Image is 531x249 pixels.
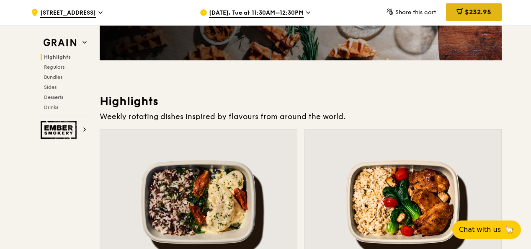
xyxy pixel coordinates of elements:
[44,94,63,100] span: Desserts
[100,94,502,109] h3: Highlights
[459,225,501,235] span: Chat with us
[44,104,58,110] span: Drinks
[465,8,491,16] span: $232.95
[504,225,514,235] span: 🦙
[44,54,71,60] span: Highlights
[41,35,79,50] img: Grain web logo
[40,9,96,18] span: [STREET_ADDRESS]
[209,9,304,18] span: [DATE], Tue at 11:30AM–12:30PM
[395,9,436,16] span: Share this cart
[44,84,57,90] span: Sides
[44,64,64,70] span: Regulars
[100,111,502,122] div: Weekly rotating dishes inspired by flavours from around the world.
[44,74,62,80] span: Bundles
[452,220,521,239] button: Chat with us🦙
[41,121,79,139] img: Ember Smokery web logo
